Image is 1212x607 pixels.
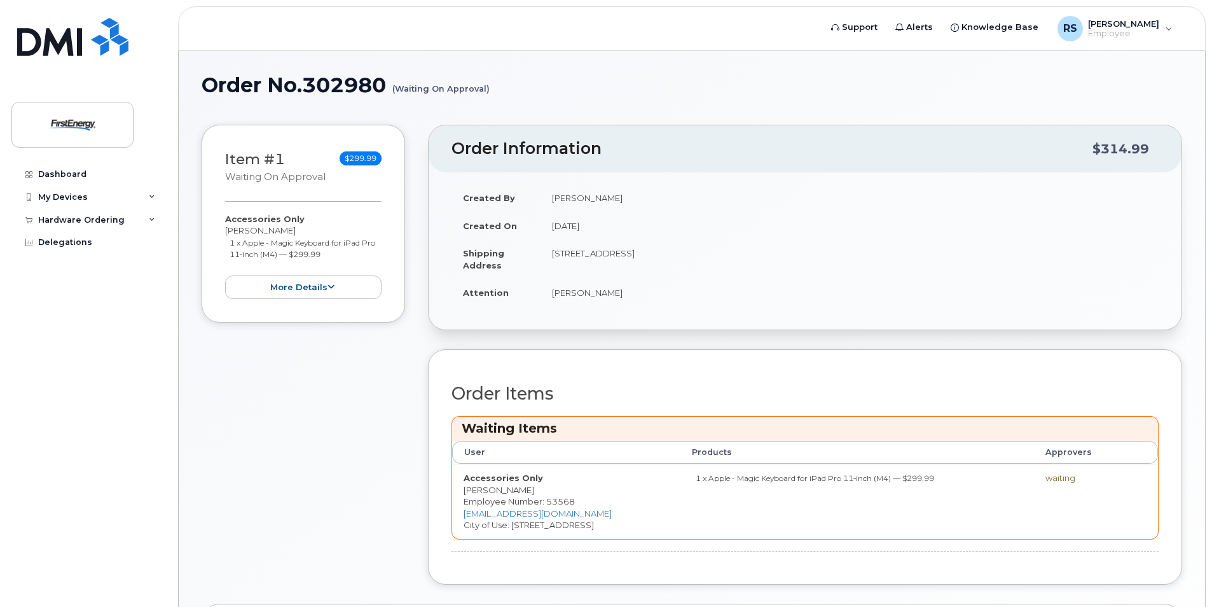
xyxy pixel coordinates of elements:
[451,140,1092,158] h2: Order Information
[225,213,382,299] div: [PERSON_NAME]
[462,420,1148,437] h3: Waiting Items
[230,238,375,260] small: 1 x Apple - Magic Keyboard for iPad Pro 11‑inch (M4) — $299.99
[452,441,680,464] th: User
[1034,441,1126,464] th: Approvers
[464,473,543,483] strong: Accessories Only
[541,184,1159,212] td: [PERSON_NAME]
[463,288,509,298] strong: Attention
[225,171,326,183] small: Waiting On Approval
[225,276,382,299] button: more details
[541,212,1159,240] td: [DATE]
[464,508,612,519] a: [EMAIL_ADDRESS][DOMAIN_NAME]
[464,496,575,506] span: Employee Number: 53568
[340,151,382,165] span: $299.99
[463,221,517,231] strong: Created On
[202,74,1182,96] h1: Order No.302980
[541,279,1159,307] td: [PERSON_NAME]
[452,464,680,539] td: [PERSON_NAME] City of Use: [STREET_ADDRESS]
[1045,472,1115,484] div: waiting
[696,473,934,483] small: 1 x Apple - Magic Keyboard for iPad Pro 11‑inch (M4) — $299.99
[392,74,490,94] small: (Waiting On Approval)
[463,248,504,270] strong: Shipping Address
[225,151,326,184] h3: Item #1
[680,441,1035,464] th: Products
[541,239,1159,279] td: [STREET_ADDRESS]
[1092,137,1149,161] div: $314.99
[463,193,515,203] strong: Created By
[225,214,305,224] strong: Accessories Only
[451,384,1159,403] h2: Order Items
